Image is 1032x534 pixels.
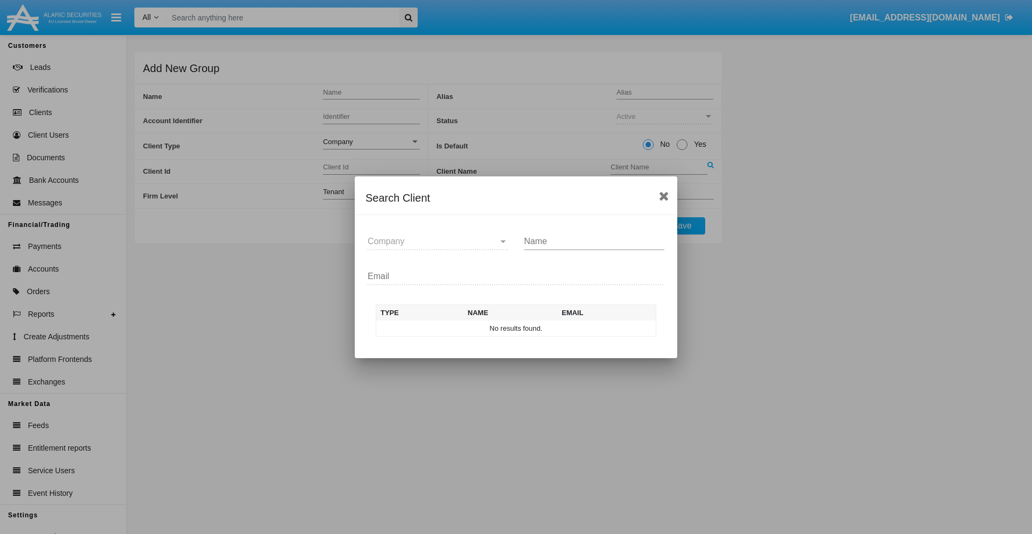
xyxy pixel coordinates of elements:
span: Company [368,237,404,246]
div: Search Client [365,189,666,207]
th: Email [557,304,656,321]
td: No results found. [376,321,656,337]
th: Type [376,304,464,321]
th: Name [463,304,557,321]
